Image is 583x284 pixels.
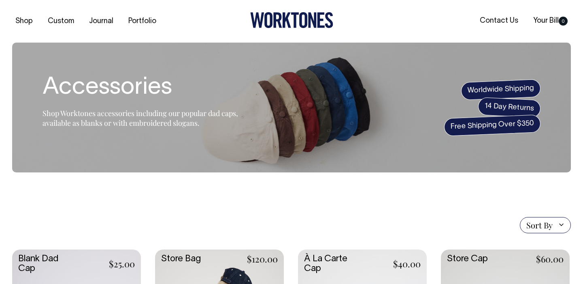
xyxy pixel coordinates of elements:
[86,15,117,28] a: Journal
[530,14,571,28] a: Your Bill0
[45,15,77,28] a: Custom
[461,79,541,100] span: Worldwide Shipping
[43,75,245,101] h1: Accessories
[444,114,541,136] span: Free Shipping Over $350
[12,15,36,28] a: Shop
[43,108,238,128] span: Shop Worktones accessories including our popular dad caps, available as blanks or with embroidere...
[477,14,521,28] a: Contact Us
[526,220,553,230] span: Sort By
[559,17,568,26] span: 0
[478,97,541,118] span: 14 Day Returns
[125,15,160,28] a: Portfolio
